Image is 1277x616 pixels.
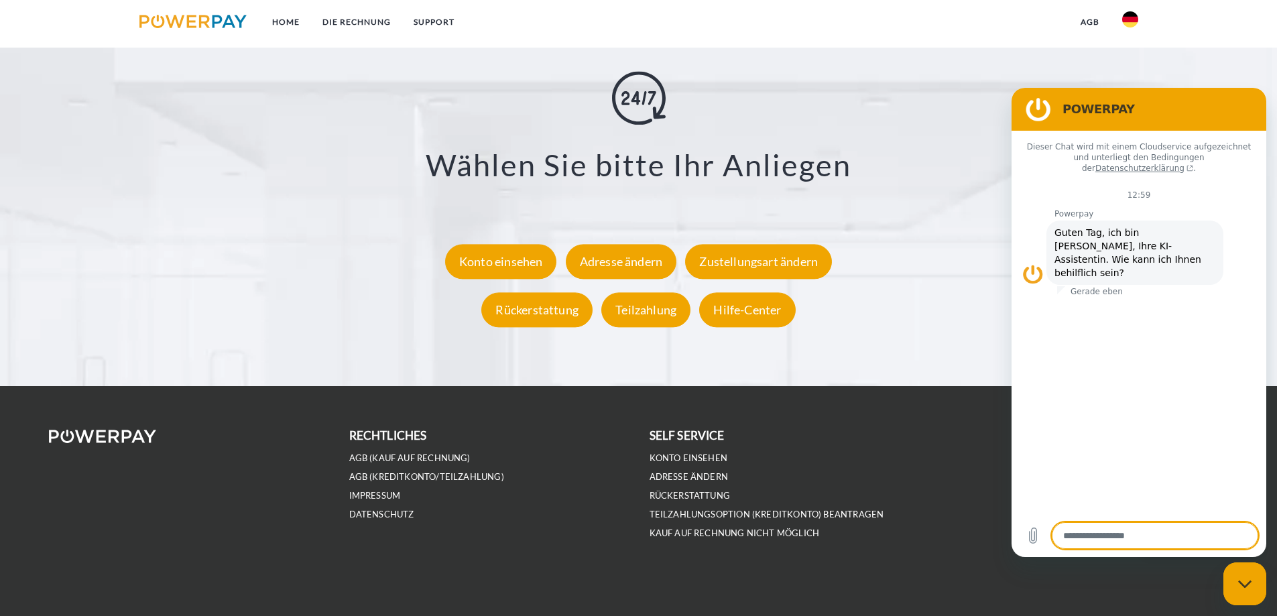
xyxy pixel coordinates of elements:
a: Adresse ändern [650,471,729,483]
img: de [1122,11,1138,27]
b: self service [650,428,725,442]
h3: Wählen Sie bitte Ihr Anliegen [80,147,1197,184]
a: SUPPORT [402,10,466,34]
div: Konto einsehen [445,244,557,279]
a: Rückerstattung [650,490,731,501]
div: Rückerstattung [481,292,593,327]
div: Teilzahlung [601,292,690,327]
a: Teilzahlung [598,302,694,317]
a: Zustellungsart ändern [682,254,835,269]
a: IMPRESSUM [349,490,401,501]
img: online-shopping.svg [612,72,666,125]
iframe: Messaging-Fenster [1012,88,1266,557]
a: AGB (Kauf auf Rechnung) [349,452,471,464]
a: Hilfe-Center [696,302,798,317]
a: AGB (Kreditkonto/Teilzahlung) [349,471,504,483]
a: Rückerstattung [478,302,596,317]
img: logo-powerpay-white.svg [49,430,157,443]
iframe: Schaltfläche zum Öffnen des Messaging-Fensters; Konversation läuft [1223,562,1266,605]
a: agb [1069,10,1111,34]
div: Zustellungsart ändern [685,244,832,279]
a: DIE RECHNUNG [311,10,402,34]
div: Adresse ändern [566,244,677,279]
img: logo-powerpay.svg [139,15,247,28]
div: Hilfe-Center [699,292,795,327]
a: Adresse ändern [562,254,680,269]
a: Konto einsehen [442,254,560,269]
a: Teilzahlungsoption (KREDITKONTO) beantragen [650,509,884,520]
a: Home [261,10,311,34]
b: rechtliches [349,428,427,442]
a: Konto einsehen [650,452,728,464]
a: DATENSCHUTZ [349,509,414,520]
a: Kauf auf Rechnung nicht möglich [650,528,820,539]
